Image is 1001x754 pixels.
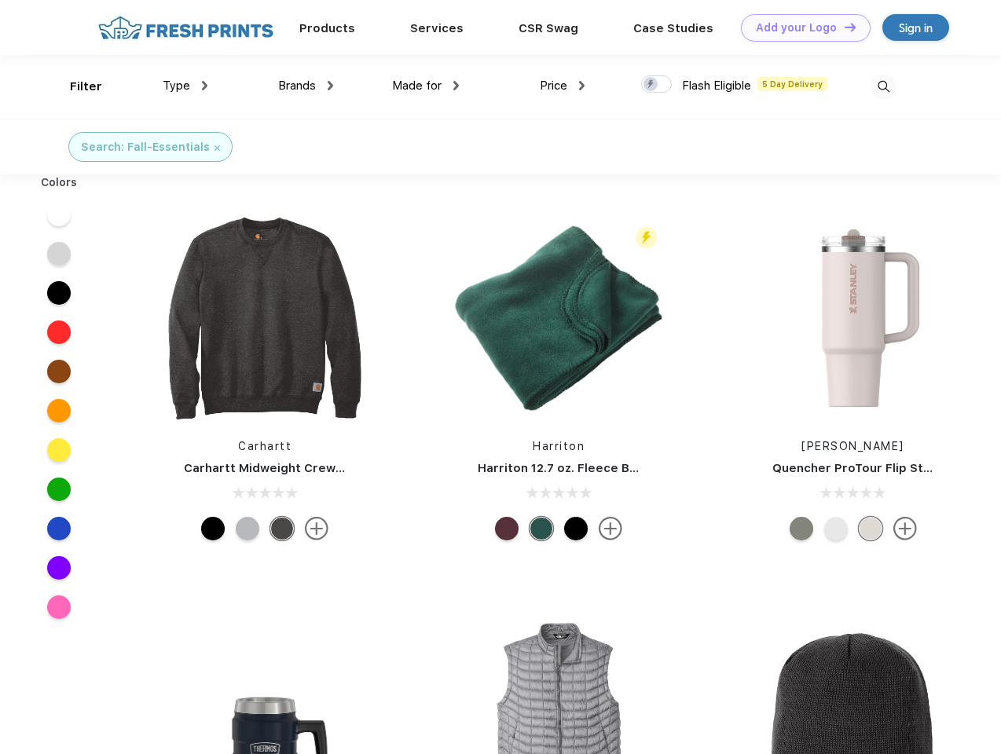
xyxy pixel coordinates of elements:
[299,21,355,35] a: Products
[93,14,278,42] img: fo%20logo%202.webp
[278,79,316,93] span: Brands
[201,517,225,540] div: Black
[579,81,585,90] img: dropdown.png
[801,440,904,452] a: [PERSON_NAME]
[163,79,190,93] span: Type
[270,517,294,540] div: Carbon Heather
[392,79,442,93] span: Made for
[495,517,519,540] div: Burgundy
[81,139,210,156] div: Search: Fall-Essentials
[790,517,813,540] div: Sage Gray
[757,77,827,91] span: 5 Day Delivery
[845,23,856,31] img: DT
[184,461,434,475] a: Carhartt Midweight Crewneck Sweatshirt
[871,74,896,100] img: desktop_search.svg
[893,517,917,540] img: more.svg
[305,517,328,540] img: more.svg
[824,517,848,540] div: Frost
[202,81,207,90] img: dropdown.png
[453,81,459,90] img: dropdown.png
[29,174,90,191] div: Colors
[899,19,933,37] div: Sign in
[214,145,220,151] img: filter_cancel.svg
[238,440,291,452] a: Carhartt
[859,517,882,540] div: Rose Quartz
[540,79,567,93] span: Price
[478,461,667,475] a: Harriton 12.7 oz. Fleece Blanket
[636,227,657,248] img: flash_active_toggle.svg
[454,214,663,423] img: func=resize&h=266
[564,517,588,540] div: Black
[533,440,585,452] a: Harriton
[530,517,553,540] div: Hunter
[756,21,837,35] div: Add your Logo
[236,517,259,540] div: Heather Grey
[749,214,958,423] img: func=resize&h=266
[599,517,622,540] img: more.svg
[682,79,751,93] span: Flash Eligible
[328,81,333,90] img: dropdown.png
[160,214,369,423] img: func=resize&h=266
[882,14,949,41] a: Sign in
[70,78,102,96] div: Filter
